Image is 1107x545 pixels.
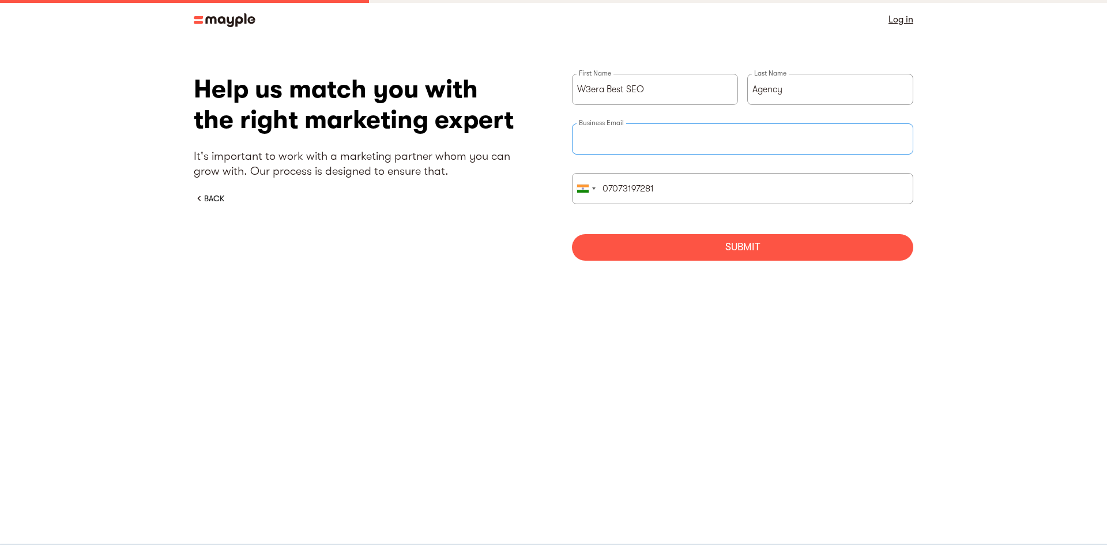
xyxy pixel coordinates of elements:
a: Log in [888,12,913,28]
label: Last Name [752,69,789,78]
input: Phone Number [572,173,913,204]
p: It's important to work with a marketing partner whom you can grow with. Our process is designed t... [194,149,535,179]
label: First Name [577,69,613,78]
h1: Help us match you with the right marketing expert [194,74,535,135]
form: briefForm [572,74,913,261]
label: Business Email [577,118,626,127]
div: India (भारत): +91 [573,174,599,204]
div: BACK [204,193,224,204]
